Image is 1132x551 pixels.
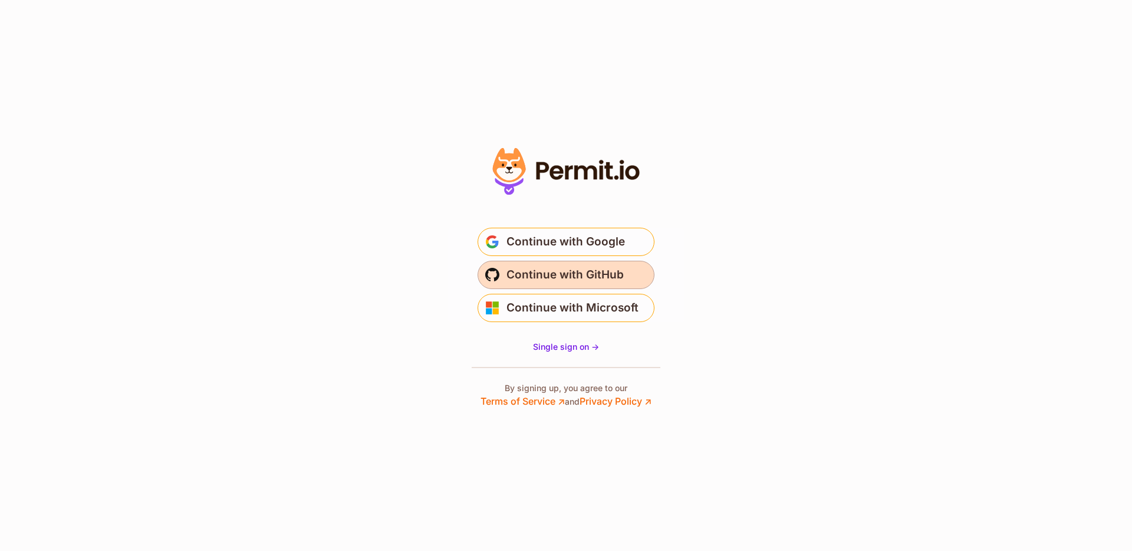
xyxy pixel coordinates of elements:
[481,395,565,407] a: Terms of Service ↗
[478,261,654,289] button: Continue with GitHub
[478,294,654,322] button: Continue with Microsoft
[478,228,654,256] button: Continue with Google
[481,382,651,408] p: By signing up, you agree to our and
[580,395,651,407] a: Privacy Policy ↗
[533,341,599,353] a: Single sign on ->
[506,232,625,251] span: Continue with Google
[533,342,599,352] span: Single sign on ->
[506,299,639,317] span: Continue with Microsoft
[506,265,624,284] span: Continue with GitHub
